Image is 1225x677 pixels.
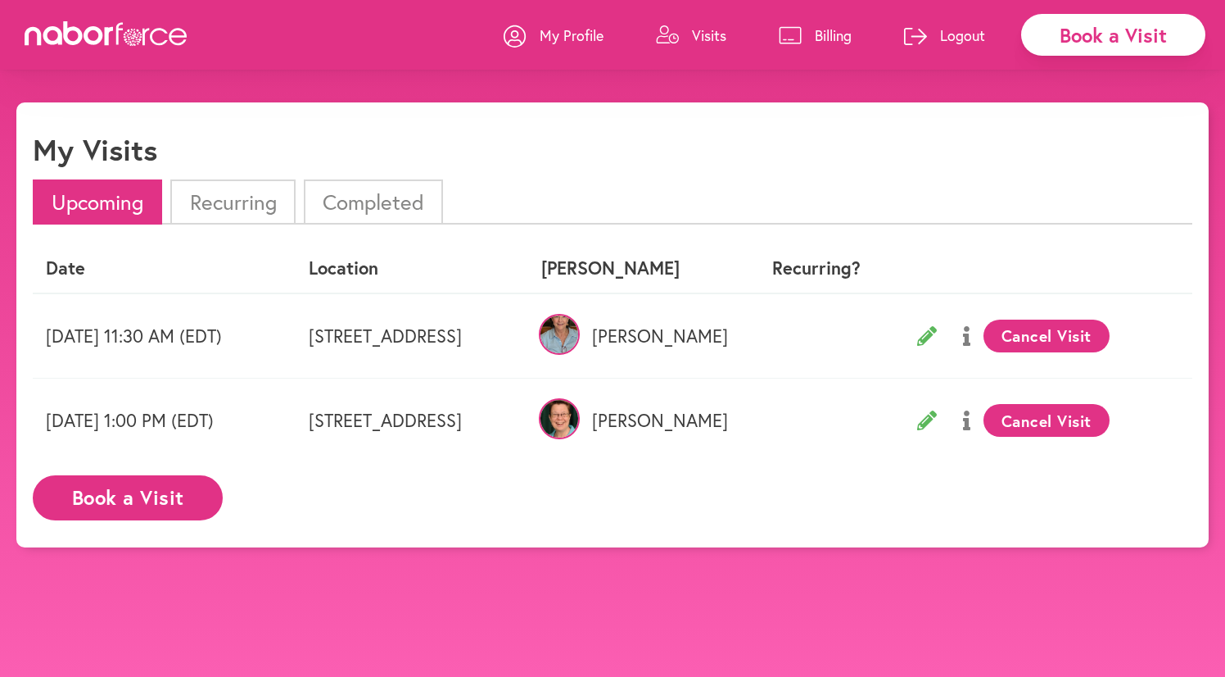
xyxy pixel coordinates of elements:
a: Logout [904,11,985,60]
a: Book a Visit [33,488,223,503]
th: Date [33,244,296,293]
th: Recurring? [742,244,891,293]
td: [STREET_ADDRESS] [296,379,528,463]
button: Book a Visit [33,475,223,520]
img: FJCFjgRVSbyGv8PWKa7z [539,398,580,439]
a: My Profile [504,11,603,60]
button: Cancel Visit [983,320,1110,352]
a: Billing [779,11,852,60]
th: [PERSON_NAME] [528,244,742,293]
td: [STREET_ADDRESS] [296,293,528,379]
button: Cancel Visit [983,404,1110,437]
p: [PERSON_NAME] [541,325,729,347]
td: [DATE] 11:30 AM (EDT) [33,293,296,379]
img: ZnBgZq8Sn2CDriXnlM0w [539,314,580,355]
td: [DATE] 1:00 PM (EDT) [33,379,296,463]
li: Upcoming [33,179,162,225]
a: Visits [656,11,726,60]
li: Completed [304,179,443,225]
div: Book a Visit [1021,14,1205,56]
p: Billing [815,25,852,45]
h1: My Visits [33,132,157,167]
th: Location [296,244,528,293]
p: Logout [940,25,985,45]
p: Visits [692,25,726,45]
li: Recurring [170,179,295,225]
p: My Profile [540,25,603,45]
p: [PERSON_NAME] [541,410,729,431]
